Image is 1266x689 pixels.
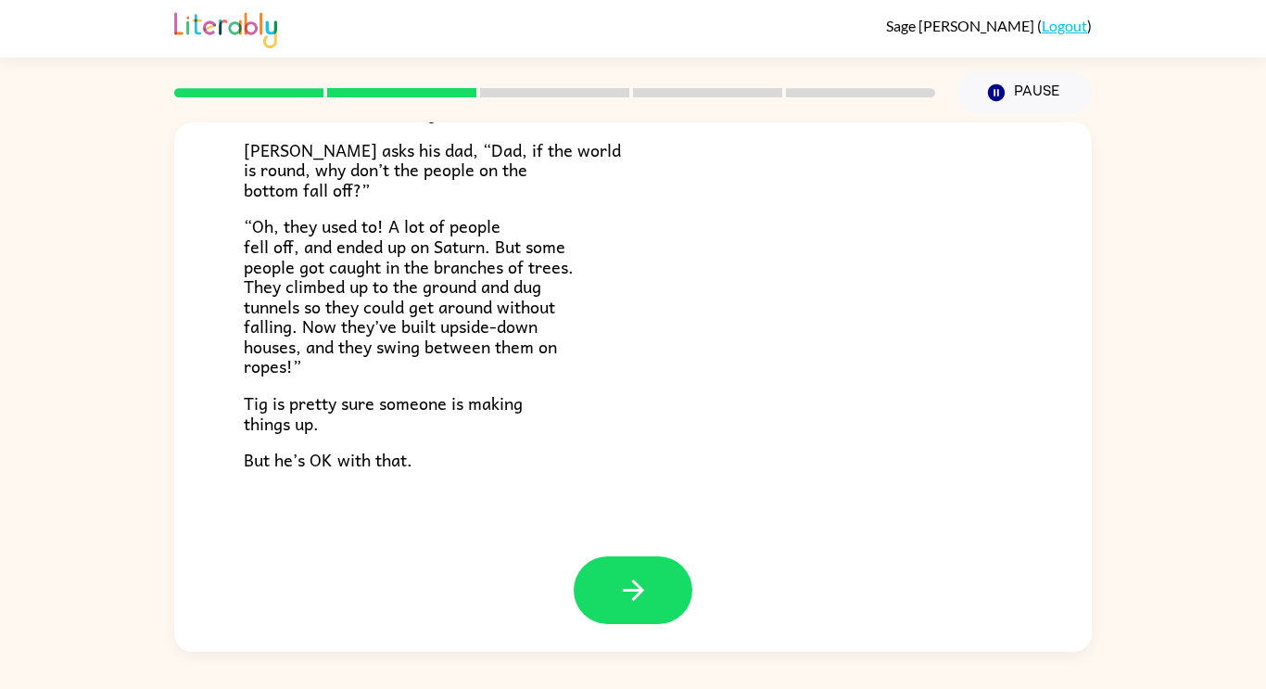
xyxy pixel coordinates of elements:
a: Logout [1042,17,1087,34]
button: Pause [957,71,1092,114]
span: Tig is pretty sure someone is making things up. [244,389,523,437]
span: “Oh, they used to! A lot of people fell off, and ended up on Saturn. But some people got caught i... [244,212,574,379]
span: But he’s OK with that. [244,446,412,473]
img: Literably [174,7,277,48]
span: [PERSON_NAME] asks his dad, “Dad, if the world is round, why don’t the people on the bottom fall ... [244,136,621,203]
span: Sage [PERSON_NAME] [886,17,1037,34]
div: ( ) [886,17,1092,34]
